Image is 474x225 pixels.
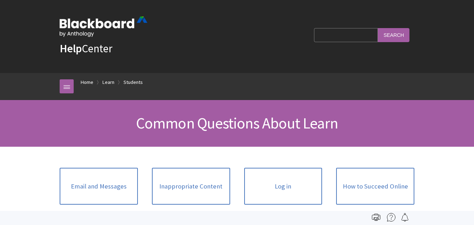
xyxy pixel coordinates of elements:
[102,78,114,87] a: Learn
[81,78,93,87] a: Home
[372,213,380,221] img: Print
[60,41,112,55] a: HelpCenter
[60,168,138,205] a: Email and Messages
[123,78,143,87] a: Students
[60,41,82,55] strong: Help
[244,168,322,205] a: Log in
[152,168,230,205] a: Inappropriate Content
[60,16,147,37] img: Blackboard by Anthology
[387,213,395,221] img: More help
[401,213,409,221] img: Follow this page
[336,168,414,205] a: How to Succeed Online
[136,113,338,133] span: Common Questions About Learn
[378,28,409,42] input: Search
